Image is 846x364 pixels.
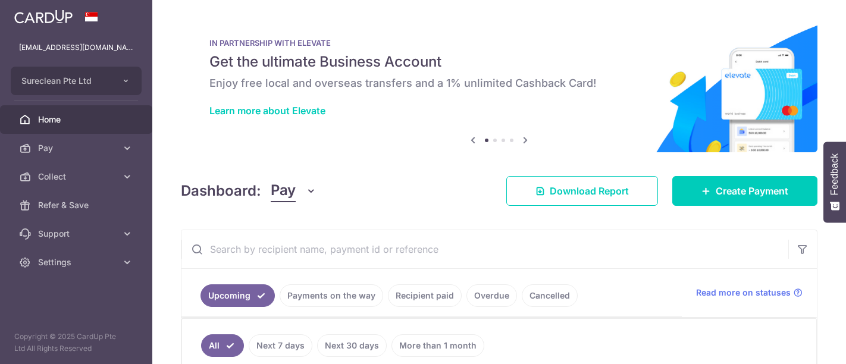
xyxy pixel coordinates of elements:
input: Search by recipient name, payment id or reference [181,230,788,268]
img: Renovation banner [181,19,817,152]
span: Collect [38,171,117,183]
h4: Dashboard: [181,180,261,202]
a: Read more on statuses [696,287,803,299]
a: Next 30 days [317,334,387,357]
span: Read more on statuses [696,287,791,299]
span: Home [38,114,117,125]
span: Support [38,228,117,240]
h6: Enjoy free local and overseas transfers and a 1% unlimited Cashback Card! [209,76,789,90]
span: Settings [38,256,117,268]
span: Feedback [829,153,840,195]
a: Create Payment [672,176,817,206]
p: [EMAIL_ADDRESS][DOMAIN_NAME] [19,42,133,54]
button: Feedback - Show survey [823,142,846,222]
a: Next 7 days [249,334,312,357]
button: Sureclean Pte Ltd [11,67,142,95]
a: More than 1 month [391,334,484,357]
a: Overdue [466,284,517,307]
a: All [201,334,244,357]
a: Upcoming [200,284,275,307]
span: Download Report [550,184,629,198]
span: Sureclean Pte Ltd [21,75,109,87]
a: Cancelled [522,284,578,307]
span: Refer & Save [38,199,117,211]
span: Pay [271,180,296,202]
p: IN PARTNERSHIP WITH ELEVATE [209,38,789,48]
a: Payments on the way [280,284,383,307]
button: Pay [271,180,317,202]
a: Download Report [506,176,658,206]
span: Create Payment [716,184,788,198]
img: CardUp [14,10,73,24]
a: Recipient paid [388,284,462,307]
span: Pay [38,142,117,154]
a: Learn more about Elevate [209,105,325,117]
h5: Get the ultimate Business Account [209,52,789,71]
